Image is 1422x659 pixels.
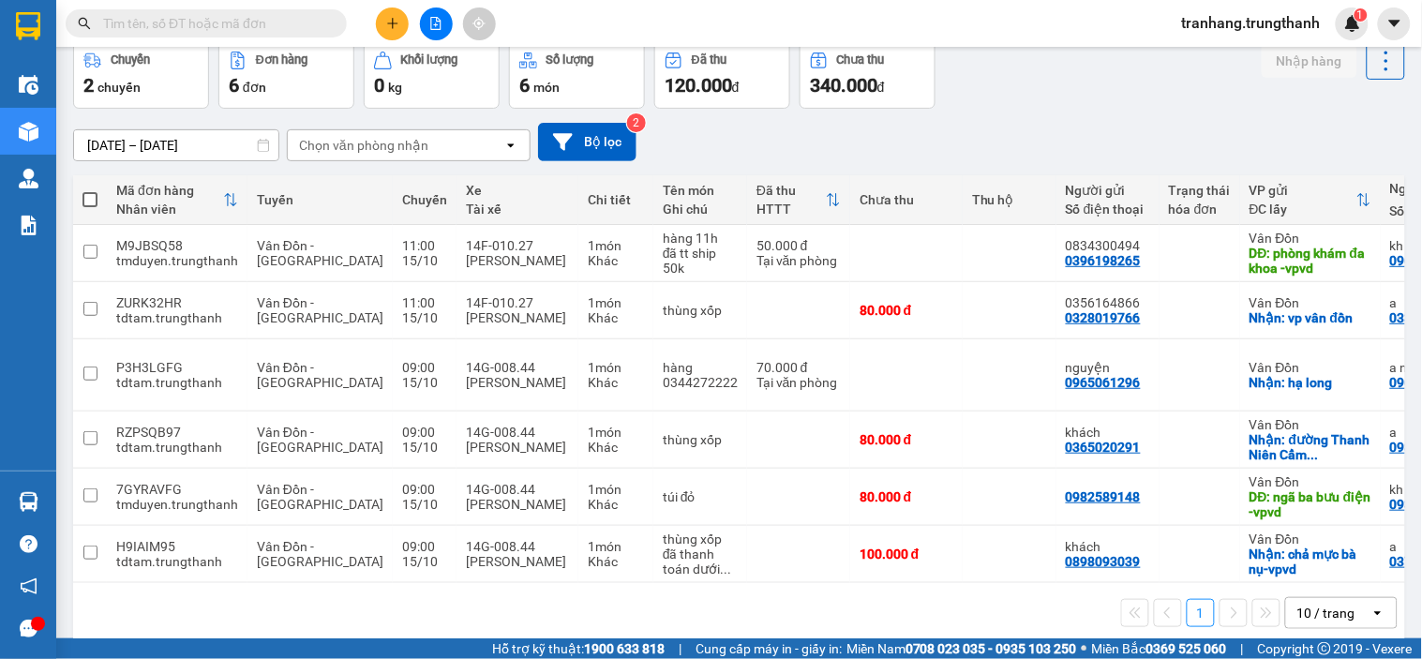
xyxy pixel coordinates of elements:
div: [PERSON_NAME] [466,375,569,390]
div: P3H3LGFG [116,360,238,375]
img: icon-new-feature [1344,15,1361,32]
div: 80.000 đ [860,489,953,504]
div: 80.000 đ [860,432,953,447]
div: 0365020291 [1066,440,1141,455]
span: ... [720,562,731,577]
div: 14G-008.44 [466,425,569,440]
span: Vân Đồn - [GEOGRAPHIC_DATA] [257,539,383,569]
span: Vân Đồn - [GEOGRAPHIC_DATA] [257,238,383,268]
div: Xe [466,183,569,198]
div: Trạng thái [1169,183,1231,198]
div: 1 món [588,425,644,440]
div: Mã đơn hàng [116,183,223,198]
span: đ [732,80,740,95]
div: 11:00 [402,238,447,253]
strong: 0369 525 060 [1146,641,1227,656]
button: Chưa thu340.000đ [800,41,936,109]
strong: 1900 633 818 [584,641,665,656]
div: Vân Đồn [1250,295,1371,310]
div: 14G-008.44 [466,482,569,497]
span: | [1241,638,1244,659]
span: 120.000 [665,74,732,97]
button: Khối lượng0kg [364,41,500,109]
div: 15/10 [402,440,447,455]
div: 10 / trang [1297,604,1355,622]
div: 15/10 [402,253,447,268]
span: message [20,620,37,637]
div: RZPSQB97 [116,425,238,440]
div: Chọn văn phòng nhận [299,136,428,155]
img: warehouse-icon [19,122,38,142]
div: tmduyen.trungthanh [116,253,238,268]
div: Khác [588,554,644,569]
div: 80.000 đ [860,303,953,318]
span: file-add [429,17,442,30]
div: Vân Đồn [1250,474,1371,489]
div: H9IAIM95 [116,539,238,554]
div: Chưa thu [837,53,885,67]
div: 1 món [588,360,644,375]
div: 09:00 [402,539,447,554]
div: [PERSON_NAME] [466,554,569,569]
div: tmduyen.trungthanh [116,497,238,512]
span: chuyến [97,80,141,95]
div: Số điện thoại [1066,202,1150,217]
div: tdtam.trungthanh [116,554,238,569]
div: tdtam.trungthanh [116,310,238,325]
span: copyright [1318,642,1331,655]
span: đ [877,80,885,95]
svg: open [503,138,518,153]
div: 09:00 [402,360,447,375]
div: tdtam.trungthanh [116,440,238,455]
span: Cung cấp máy in - giấy in: [696,638,842,659]
svg: open [1370,606,1385,621]
div: 0898093039 [1066,554,1141,569]
div: 1 món [588,482,644,497]
div: 50.000 đ [756,238,841,253]
div: VP gửi [1250,183,1356,198]
div: [PERSON_NAME] [466,440,569,455]
div: 0834300494 [1066,238,1150,253]
div: hàng 11h [663,231,738,246]
th: Toggle SortBy [1240,175,1381,225]
button: Bộ lọc [538,123,636,161]
div: 1 món [588,238,644,253]
div: 09:00 [402,482,447,497]
div: 1 món [588,539,644,554]
div: 11:00 [402,295,447,310]
div: túi đỏ [663,489,738,504]
span: search [78,17,91,30]
th: Toggle SortBy [107,175,247,225]
div: 0356164866 [1066,295,1150,310]
button: Đơn hàng6đơn [218,41,354,109]
span: Hỗ trợ kỹ thuật: [492,638,665,659]
input: Tìm tên, số ĐT hoặc mã đơn [103,13,324,34]
div: đã thanh toán dưới vđ 50k [663,547,738,577]
div: Khác [588,253,644,268]
div: 15/10 [402,497,447,512]
span: Vân Đồn - [GEOGRAPHIC_DATA] [257,482,383,512]
div: Tài xế [466,202,569,217]
span: 0 [374,74,384,97]
span: | [679,638,681,659]
div: Nhận: hạ long [1250,375,1371,390]
div: [PERSON_NAME] [466,497,569,512]
sup: 2 [627,113,646,132]
div: 0965061296 [1066,375,1141,390]
div: Vân Đồn [1250,231,1371,246]
img: warehouse-icon [19,492,38,512]
div: Khối lượng [401,53,458,67]
div: thùng xốp [663,303,738,318]
div: Nhận: chả mực bà nụ-vpvd [1250,547,1371,577]
div: M9JBSQ58 [116,238,238,253]
sup: 1 [1355,8,1368,22]
div: 0344272222 [663,375,738,390]
div: thùng xốp [663,432,738,447]
div: Nhận: vp vân đồn [1250,310,1371,325]
span: Vân Đồn - [GEOGRAPHIC_DATA] [257,425,383,455]
div: Chuyến [402,192,447,207]
div: thùng xốp [663,532,738,547]
div: Đơn hàng [256,53,307,67]
div: 09:00 [402,425,447,440]
div: Vân Đồn [1250,532,1371,547]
